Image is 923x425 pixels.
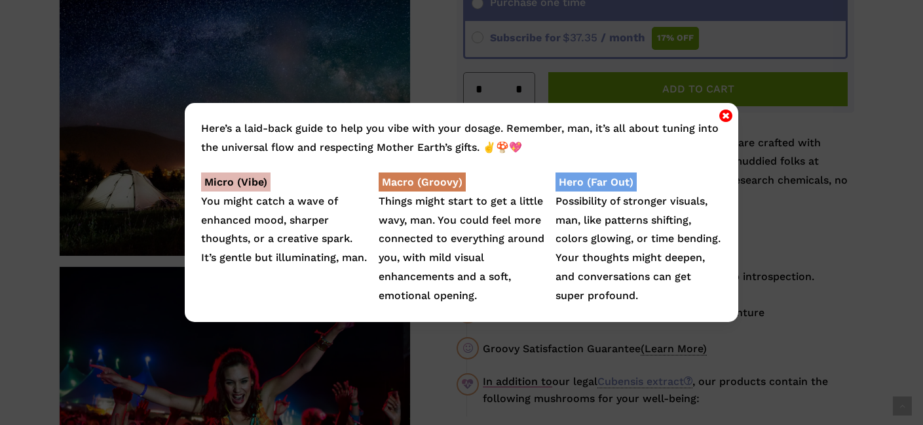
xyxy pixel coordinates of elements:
[379,173,545,306] p: Things might start to get a little wavy, man. You could feel more connected to everything around ...
[201,172,271,192] strong: Micro (Vibe)
[718,108,734,119] button: Close
[201,119,721,157] p: Here’s a laid-back guide to help you vibe with your dosage. Remember, man, it’s all about tuning ...
[201,173,367,268] p: You might catch a wave of enhanced mood, sharper thoughts, or a creative spark. It’s gentle but i...
[556,172,637,192] strong: Hero (Far Out)
[556,173,722,306] p: Possibility of stronger visuals, man, like patterns shifting, colors glowing, or time bending. Yo...
[379,172,466,192] strong: Macro (Groovy)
